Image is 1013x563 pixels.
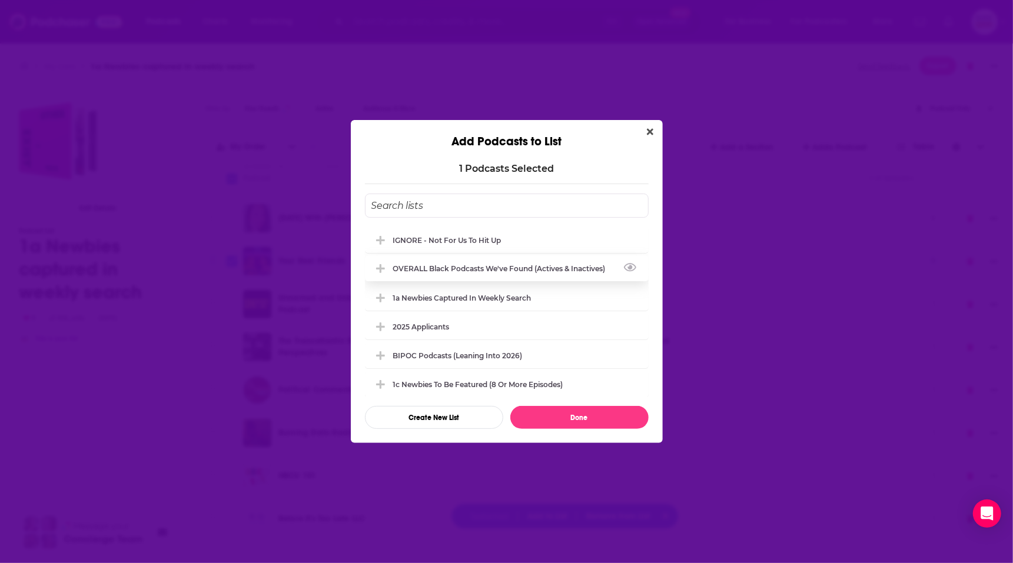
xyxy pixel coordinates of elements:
[642,125,658,139] button: Close
[393,294,532,302] div: 1a Newbies captured in weekly search
[365,194,649,218] input: Search lists
[351,120,663,149] div: Add Podcasts to List
[510,406,649,429] button: Done
[365,194,649,429] div: Add Podcast To List
[365,285,649,311] div: 1a Newbies captured in weekly search
[365,371,649,397] div: 1c Newbies to be featured (8 or more episodes)
[393,236,501,245] div: IGNORE - not for us to hit up
[365,406,503,429] button: Create New List
[393,380,563,389] div: 1c Newbies to be featured (8 or more episodes)
[365,227,649,253] div: IGNORE - not for us to hit up
[393,322,450,331] div: 2025 applicants
[365,314,649,339] div: 2025 applicants
[365,342,649,368] div: BIPOC podcasts (leaning into 2026)
[393,264,613,273] div: OVERALL Black podcasts we've found (actives & inactives)
[606,271,613,272] button: View Link
[365,255,649,281] div: OVERALL Black podcasts we've found (actives & inactives)
[973,499,1001,528] div: Open Intercom Messenger
[393,351,523,360] div: BIPOC podcasts (leaning into 2026)
[459,163,554,174] p: 1 Podcast s Selected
